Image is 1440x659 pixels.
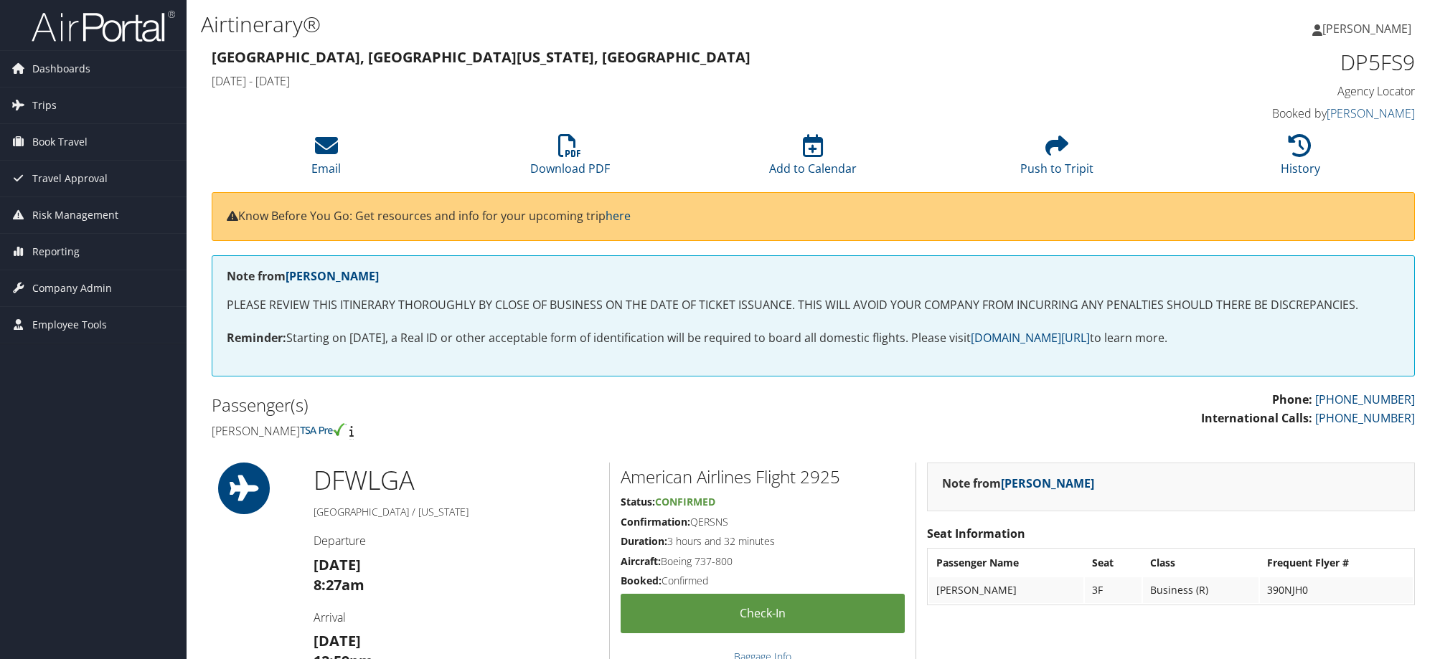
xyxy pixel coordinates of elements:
p: Starting on [DATE], a Real ID or other acceptable form of identification will be required to boar... [227,329,1400,348]
span: Travel Approval [32,161,108,196]
a: Add to Calendar [769,142,857,176]
strong: Booked: [621,574,662,587]
span: Book Travel [32,124,88,160]
strong: Duration: [621,534,667,548]
strong: Seat Information [927,526,1025,541]
p: PLEASE REVIEW THIS ITINERARY THOROUGHLY BY CLOSE OF BUSINESS ON THE DATE OF TICKET ISSUANCE. THIS... [227,296,1400,315]
h1: DP5FS9 [1130,47,1415,77]
strong: Status: [621,495,655,508]
h5: [GEOGRAPHIC_DATA] / [US_STATE] [314,505,598,519]
h1: Airtinerary® [201,9,1017,39]
p: Know Before You Go: Get resources and info for your upcoming trip [227,207,1400,226]
strong: 8:27am [314,575,364,594]
a: Download PDF [530,142,610,176]
td: [PERSON_NAME] [929,577,1083,603]
span: Reporting [32,234,80,270]
a: [PERSON_NAME] [286,268,379,284]
span: Confirmed [655,495,715,508]
th: Frequent Flyer # [1260,550,1413,576]
h4: Departure [314,533,598,549]
h4: Agency Locator [1130,83,1415,99]
h5: Boeing 737-800 [621,554,905,569]
a: History [1281,142,1320,176]
a: Check-in [621,594,905,633]
strong: Note from [227,268,379,284]
h5: 3 hours and 32 minutes [621,534,905,549]
a: Push to Tripit [1020,142,1093,176]
span: [PERSON_NAME] [1322,21,1411,37]
th: Class [1143,550,1258,576]
strong: [DATE] [314,631,361,650]
td: 3F [1085,577,1142,603]
h2: Passenger(s) [212,393,803,417]
img: tsa-precheck.png [300,423,347,436]
h5: QERSNS [621,515,905,529]
th: Seat [1085,550,1142,576]
a: [PHONE_NUMBER] [1315,392,1415,407]
h4: Arrival [314,610,598,625]
span: Trips [32,87,57,123]
h4: Booked by [1130,105,1415,121]
a: [PERSON_NAME] [1312,7,1426,50]
span: Company Admin [32,270,112,306]
h5: Confirmed [621,574,905,588]
h4: [PERSON_NAME] [212,423,803,439]
strong: Reminder: [227,330,286,346]
a: [PERSON_NAME] [1001,475,1094,491]
img: airportal-logo.png [32,9,175,43]
a: Email [311,142,341,176]
span: Dashboards [32,51,90,87]
a: here [606,208,631,224]
strong: International Calls: [1201,410,1312,426]
span: Employee Tools [32,307,107,343]
h2: American Airlines Flight 2925 [621,465,905,489]
strong: Aircraft: [621,554,661,568]
strong: [GEOGRAPHIC_DATA], [GEOGRAPHIC_DATA] [US_STATE], [GEOGRAPHIC_DATA] [212,47,750,67]
a: [PERSON_NAME] [1327,105,1415,121]
h4: [DATE] - [DATE] [212,73,1109,89]
strong: Confirmation: [621,515,690,528]
th: Passenger Name [929,550,1083,576]
strong: [DATE] [314,555,361,574]
h1: DFW LGA [314,463,598,498]
td: Business (R) [1143,577,1258,603]
a: [PHONE_NUMBER] [1315,410,1415,426]
strong: Phone: [1272,392,1312,407]
a: [DOMAIN_NAME][URL] [971,330,1090,346]
strong: Note from [942,475,1094,491]
span: Risk Management [32,197,118,233]
td: 390NJH0 [1260,577,1413,603]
